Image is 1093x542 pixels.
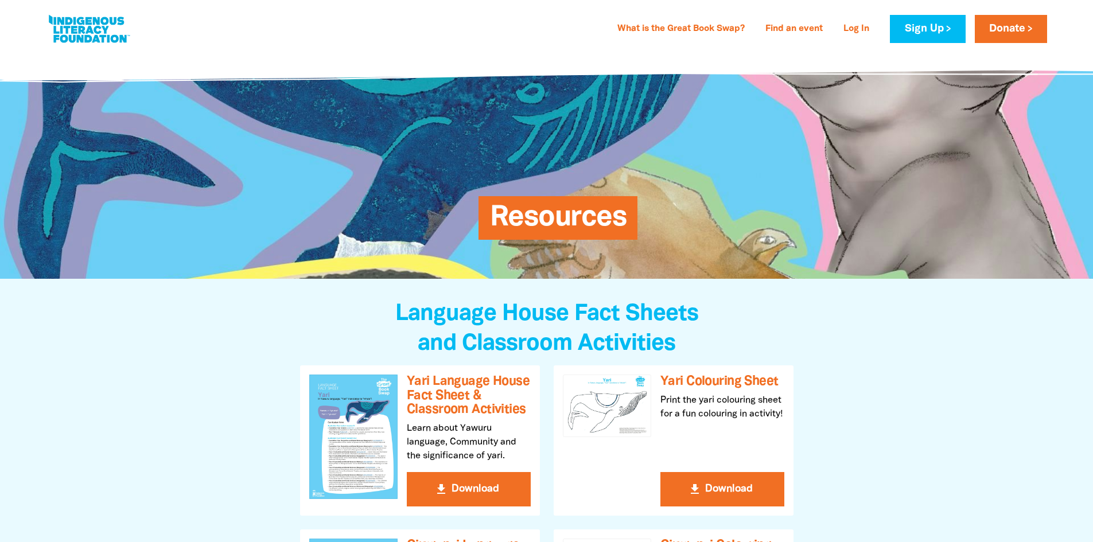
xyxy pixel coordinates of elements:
a: Log In [837,20,876,38]
span: Language House Fact Sheets [395,303,698,325]
h3: Yari Colouring Sheet [660,375,784,389]
i: get_app [434,482,448,496]
a: Find an event [759,20,830,38]
i: get_app [688,482,702,496]
h3: Yari Language House Fact Sheet & Classroom Activities [407,375,531,417]
a: What is the Great Book Swap? [610,20,752,38]
a: Sign Up [890,15,965,43]
button: get_app Download [660,472,784,506]
span: and Classroom Activities [418,333,675,354]
button: get_app Download [407,472,531,506]
img: Yari Colouring Sheet [563,375,651,437]
span: Resources [490,205,627,240]
a: Donate [975,15,1047,43]
img: Yari Language House Fact Sheet & Classroom Activities [309,375,398,499]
